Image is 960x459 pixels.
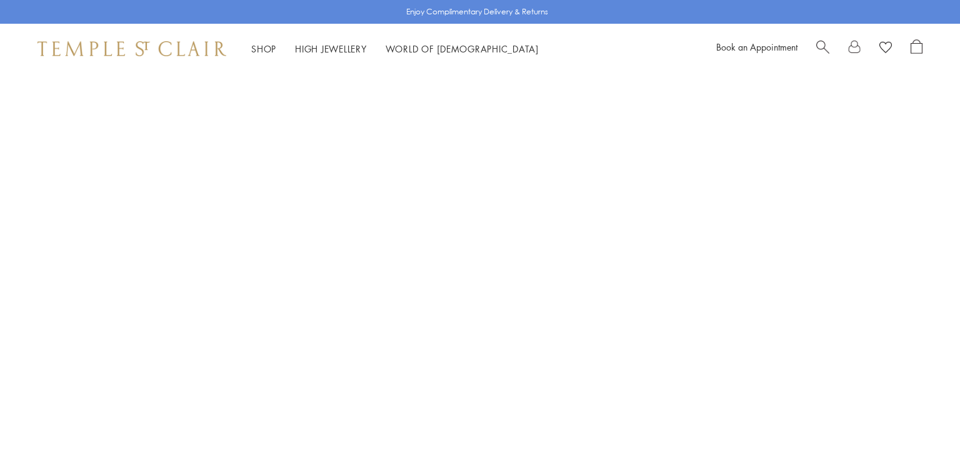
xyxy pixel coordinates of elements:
[879,39,892,58] a: View Wishlist
[295,42,367,55] a: High JewelleryHigh Jewellery
[386,42,539,55] a: World of [DEMOGRAPHIC_DATA]World of [DEMOGRAPHIC_DATA]
[251,41,539,57] nav: Main navigation
[37,41,226,56] img: Temple St. Clair
[816,39,829,58] a: Search
[251,42,276,55] a: ShopShop
[406,6,548,18] p: Enjoy Complimentary Delivery & Returns
[716,41,797,53] a: Book an Appointment
[911,39,922,58] a: Open Shopping Bag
